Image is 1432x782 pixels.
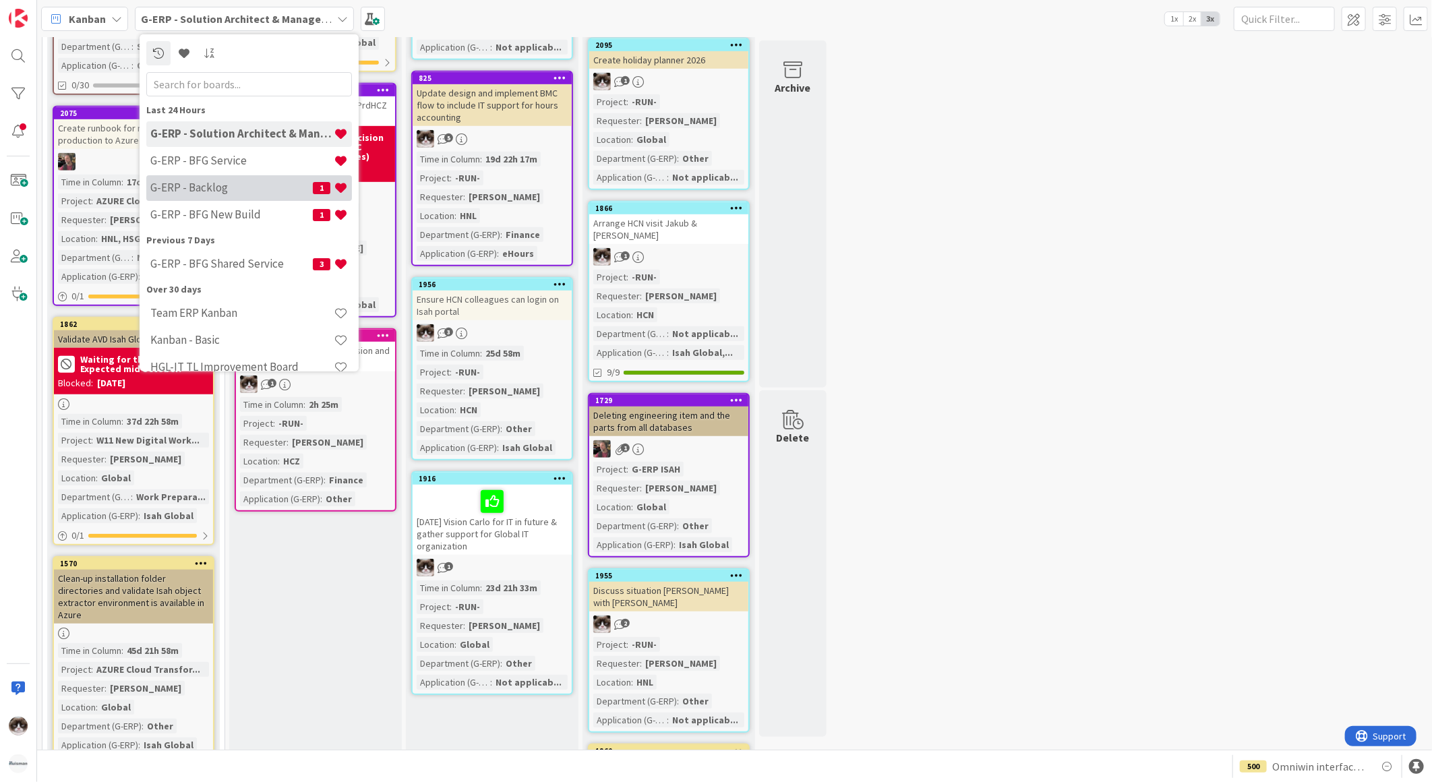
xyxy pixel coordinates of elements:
[313,208,330,220] span: 1
[465,384,543,398] div: [PERSON_NAME]
[593,132,631,147] div: Location
[628,270,660,284] div: -RUN-
[131,250,133,265] span: :
[322,491,355,506] div: Other
[140,508,197,523] div: Isah Global
[58,212,105,227] div: Requester
[589,407,748,436] div: Deleting engineering item and the parts from all databases
[456,402,481,417] div: HCN
[54,288,213,305] div: 0/1
[482,346,524,361] div: 25d 58m
[669,713,742,727] div: Not applicab...
[595,396,748,405] div: 1729
[452,171,483,185] div: -RUN-
[278,454,280,469] span: :
[58,376,93,390] div: Blocked:
[144,719,177,733] div: Other
[236,375,395,393] div: Kv
[58,193,91,208] div: Project
[58,662,91,677] div: Project
[593,73,611,90] img: Kv
[413,72,572,84] div: 825
[593,345,667,360] div: Application (G-ERP)
[667,326,669,341] span: :
[492,675,565,690] div: Not applicab...
[58,250,131,265] div: Department (G-ERP)
[240,397,303,412] div: Time in Column
[54,153,213,171] div: BF
[417,402,454,417] div: Location
[417,324,434,342] img: Kv
[497,440,499,455] span: :
[121,414,123,429] span: :
[595,40,748,50] div: 2095
[419,474,572,483] div: 1916
[589,73,748,90] div: Kv
[138,508,140,523] span: :
[679,151,712,166] div: Other
[490,675,492,690] span: :
[240,491,320,506] div: Application (G-ERP)
[589,440,748,458] div: BF
[287,435,289,450] span: :
[54,107,213,119] div: 2075
[589,214,748,244] div: Arrange HCN visit Jakub & [PERSON_NAME]
[417,656,500,671] div: Department (G-ERP)
[777,429,810,446] div: Delete
[121,175,123,189] span: :
[80,355,209,373] b: Waiting for the AVD. Expected mid october.
[138,738,140,752] span: :
[607,365,620,380] span: 9/9
[54,558,213,570] div: 1570
[58,508,138,523] div: Application (G-ERP)
[150,257,313,270] h4: G-ERP - BFG Shared Service
[54,330,213,348] div: Validate AVD Isah Global (Asia edition)
[417,421,500,436] div: Department (G-ERP)
[107,452,185,467] div: [PERSON_NAME]
[633,675,657,690] div: HNL
[450,599,452,614] span: :
[417,346,480,361] div: Time in Column
[1183,12,1201,26] span: 2x
[58,58,131,73] div: Application (G-ERP)
[633,500,669,514] div: Global
[71,78,89,92] span: 0/30
[593,656,640,671] div: Requester
[146,282,352,296] div: Over 30 days
[58,231,96,246] div: Location
[417,152,480,167] div: Time in Column
[444,328,453,336] span: 3
[54,527,213,544] div: 0/1
[313,258,330,270] span: 3
[240,375,258,393] img: Kv
[593,675,631,690] div: Location
[107,212,185,227] div: [PERSON_NAME]
[417,384,463,398] div: Requester
[595,204,748,213] div: 1866
[326,473,367,487] div: Finance
[628,94,660,109] div: -RUN-
[150,127,334,140] h4: G-ERP - Solution Architect & Management
[58,414,121,429] div: Time in Column
[123,643,182,658] div: 45d 21h 58m
[240,454,278,469] div: Location
[593,170,667,185] div: Application (G-ERP)
[452,599,483,614] div: -RUN-
[58,489,131,504] div: Department (G-ERP)
[1272,758,1368,775] span: Omniwin interface HCN Test
[593,151,677,166] div: Department (G-ERP)
[480,580,482,595] span: :
[589,248,748,266] div: Kv
[589,570,748,611] div: 1955Discuss situation [PERSON_NAME] with [PERSON_NAME]
[589,582,748,611] div: Discuss situation [PERSON_NAME] with [PERSON_NAME]
[413,278,572,320] div: 1956Ensure HCN colleagues can login on Isah portal
[105,452,107,467] span: :
[91,193,93,208] span: :
[589,394,748,407] div: 1729
[669,326,742,341] div: Not applicab...
[58,700,96,715] div: Location
[482,580,541,595] div: 23d 21h 33m
[138,269,140,284] span: :
[417,580,480,595] div: Time in Column
[417,246,497,261] div: Application (G-ERP)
